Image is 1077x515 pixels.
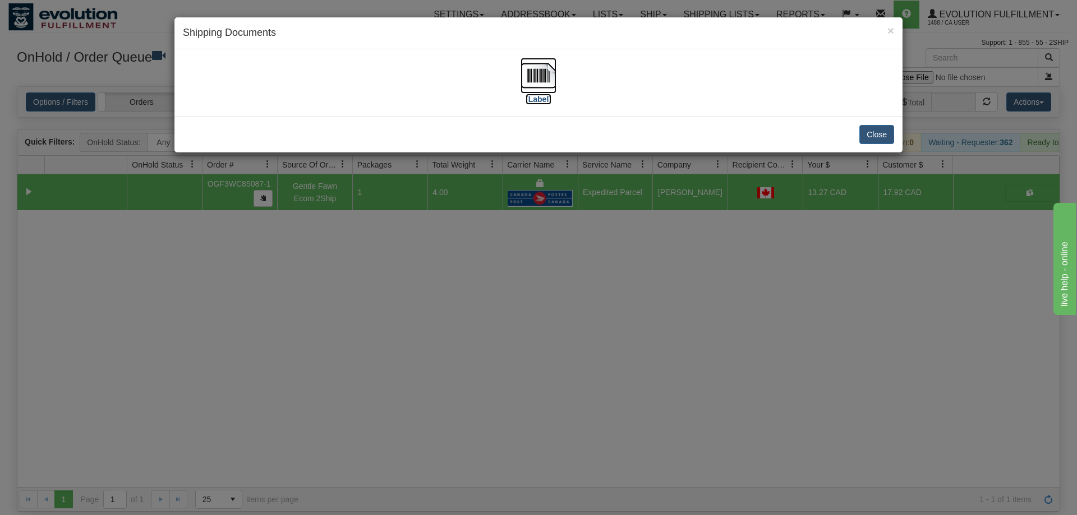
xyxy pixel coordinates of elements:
[887,24,894,37] span: ×
[183,26,894,40] h4: Shipping Documents
[521,70,556,103] a: [Label]
[526,94,551,105] label: [Label]
[1051,200,1076,314] iframe: chat widget
[859,125,894,144] button: Close
[8,7,104,20] div: live help - online
[521,58,556,94] img: barcode.jpg
[887,25,894,36] button: Close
